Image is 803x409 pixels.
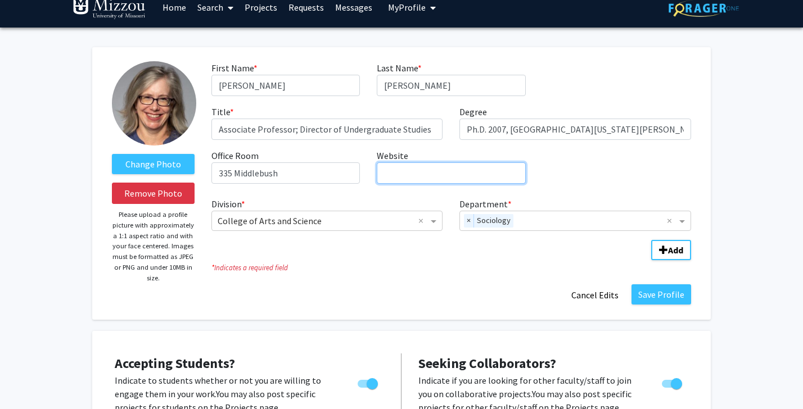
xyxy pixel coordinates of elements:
[112,61,196,146] img: Profile Picture
[112,210,195,283] p: Please upload a profile picture with approximately a 1:1 aspect ratio and with your face centered...
[464,214,474,228] span: ×
[211,149,259,162] label: Office Room
[668,244,683,256] b: Add
[115,355,235,372] span: Accepting Students?
[211,211,443,231] ng-select: Division
[459,105,487,119] label: Degree
[667,214,676,228] span: Clear all
[8,358,48,401] iframe: Chat
[459,211,691,231] ng-select: Department
[112,154,195,174] label: ChangeProfile Picture
[377,61,422,75] label: Last Name
[353,374,384,390] div: Toggle
[418,355,556,372] span: Seeking Collaborators?
[388,2,426,13] span: My Profile
[211,61,258,75] label: First Name
[112,183,195,204] button: Remove Photo
[377,149,408,162] label: Website
[631,284,691,305] button: Save Profile
[657,374,688,390] div: Toggle
[211,105,234,119] label: Title
[451,197,700,231] div: Department
[203,197,452,231] div: Division
[564,284,626,306] button: Cancel Edits
[474,214,513,228] span: Sociology
[211,262,691,273] i: Indicates a required field
[418,214,428,228] span: Clear all
[651,240,691,260] button: Add Division/Department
